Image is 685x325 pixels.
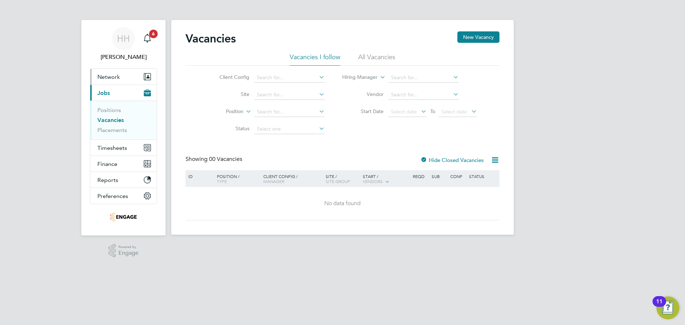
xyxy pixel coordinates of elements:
label: Status [208,125,249,132]
span: Finance [97,161,117,167]
span: Site Group [326,178,350,184]
span: 6 [149,30,158,38]
span: 00 Vacancies [209,156,242,163]
button: Network [90,69,157,85]
div: No data found [187,200,498,207]
input: Search for... [254,73,325,83]
span: Manager [263,178,284,184]
img: optima-uk-logo-retina.png [110,211,137,223]
a: Vacancies [97,117,124,123]
a: Placements [97,127,127,133]
span: Timesheets [97,144,127,151]
input: Search for... [254,107,325,117]
div: Reqd [411,170,430,182]
div: Status [467,170,498,182]
label: Hiring Manager [336,74,377,81]
button: Preferences [90,188,157,204]
input: Search for... [389,90,459,100]
span: Hannah Humphreys [90,53,157,61]
label: Hide Closed Vacancies [420,157,484,163]
label: Start Date [342,108,384,115]
a: Go to home page [90,211,157,223]
button: New Vacancy [457,31,499,43]
span: Type [217,178,227,184]
button: Finance [90,156,157,172]
span: Reports [97,177,118,183]
li: All Vacancies [358,53,395,66]
a: Positions [97,107,121,113]
span: Preferences [97,193,128,199]
label: Position [202,108,243,115]
h2: Vacancies [186,31,236,46]
div: Showing [186,156,244,163]
div: Conf [448,170,467,182]
a: Powered byEngage [108,244,139,258]
span: Engage [118,250,138,256]
a: 6 [140,27,154,50]
button: Jobs [90,85,157,101]
span: To [428,107,437,116]
input: Search for... [389,73,459,83]
div: Position / [212,170,262,187]
a: HH[PERSON_NAME] [90,27,157,61]
div: Jobs [90,101,157,139]
div: ID [187,170,212,182]
div: Site / [324,170,361,187]
span: Select date [441,108,467,115]
li: Vacancies I follow [290,53,340,66]
span: Network [97,73,120,80]
nav: Main navigation [81,20,166,235]
span: Jobs [97,90,110,96]
input: Search for... [254,90,325,100]
div: Start / [361,170,411,188]
div: Client Config / [262,170,324,187]
label: Vendor [342,91,384,97]
div: Sub [430,170,448,182]
button: Reports [90,172,157,188]
span: Vendors [363,178,383,184]
div: 11 [656,301,663,311]
span: Powered by [118,244,138,250]
label: Site [208,91,249,97]
span: HH [117,34,130,43]
span: Select date [391,108,417,115]
button: Open Resource Center, 11 new notifications [656,296,679,319]
label: Client Config [208,74,249,80]
button: Timesheets [90,140,157,156]
input: Select one [254,124,325,134]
